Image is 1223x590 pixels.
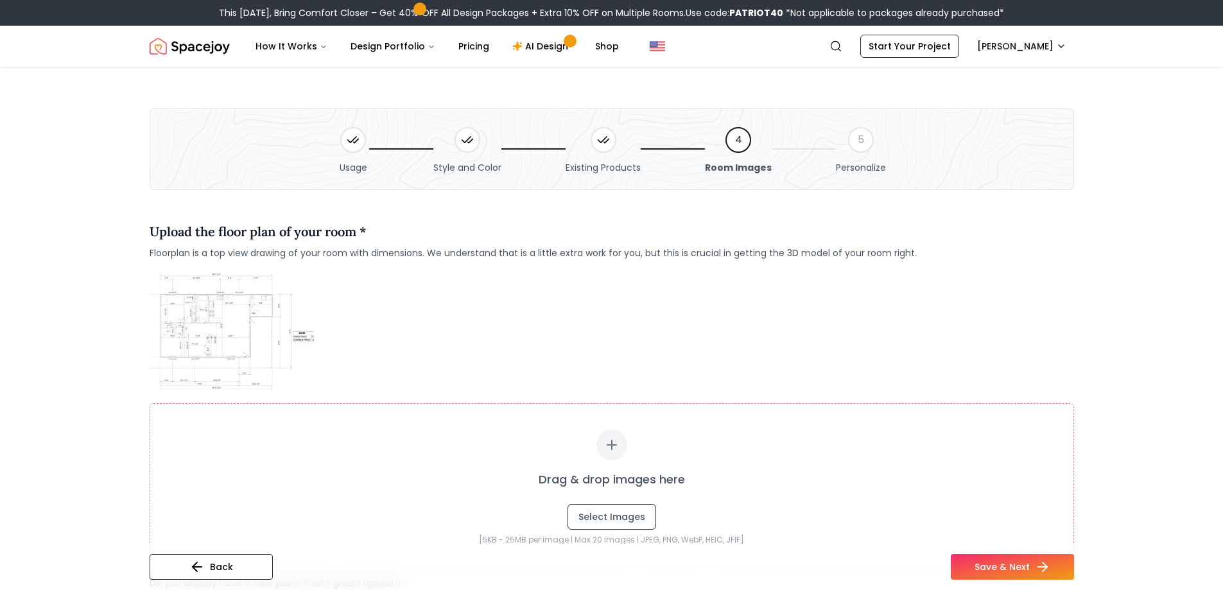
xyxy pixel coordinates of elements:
[245,33,629,59] nav: Main
[848,127,874,153] div: 5
[539,471,685,489] p: Drag & drop images here
[150,270,314,393] img: Guide image
[951,554,1074,580] button: Save & Next
[686,6,783,19] span: Use code:
[585,33,629,59] a: Shop
[568,504,656,530] button: Select Images
[150,33,230,59] img: Spacejoy Logo
[150,33,230,59] a: Spacejoy
[433,161,501,174] span: Style and Color
[150,222,917,241] h4: Upload the floor plan of your room *
[650,39,665,54] img: United States
[566,161,641,174] span: Existing Products
[729,6,783,19] b: PATRIOT40
[245,33,338,59] button: How It Works
[448,33,499,59] a: Pricing
[783,6,1004,19] span: *Not applicable to packages already purchased*
[725,127,751,153] div: 4
[705,161,772,174] span: Room Images
[150,247,917,259] span: Floorplan is a top view drawing of your room with dimensions. We understand that is a little extr...
[219,6,1004,19] div: This [DATE], Bring Comfort Closer – Get 40% OFF All Design Packages + Extra 10% OFF on Multiple R...
[150,26,1074,67] nav: Global
[969,35,1074,58] button: [PERSON_NAME]
[502,33,582,59] a: AI Design
[176,535,1048,545] p: [5KB - 25MB per image | Max 20 images | JPEG, PNG, WebP, HEIC, JFIF]
[150,554,273,580] button: Back
[836,161,886,174] span: Personalize
[340,33,446,59] button: Design Portfolio
[340,161,367,174] span: Usage
[860,35,959,58] a: Start Your Project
